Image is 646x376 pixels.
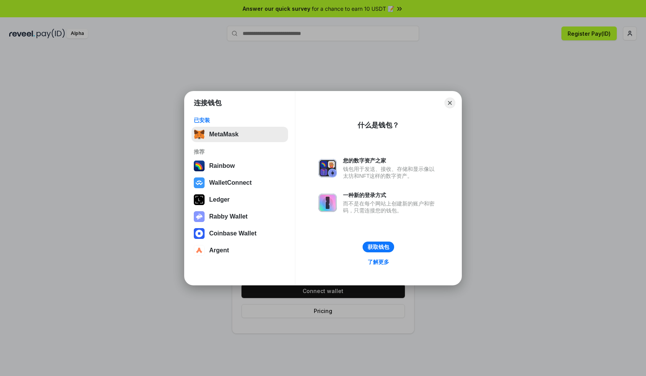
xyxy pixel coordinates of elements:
[194,228,205,239] img: svg+xml,%3Csvg%20width%3D%2228%22%20height%3D%2228%22%20viewBox%3D%220%200%2028%2028%22%20fill%3D...
[343,157,438,164] div: 您的数字资产之家
[194,161,205,171] img: svg+xml,%3Csvg%20width%3D%22120%22%20height%3D%22120%22%20viewBox%3D%220%200%20120%20120%22%20fil...
[363,257,394,267] a: 了解更多
[343,200,438,214] div: 而不是在每个网站上创建新的账户和密码，只需连接您的钱包。
[194,177,205,188] img: svg+xml,%3Csvg%20width%3D%2228%22%20height%3D%2228%22%20viewBox%3D%220%200%2028%2028%22%20fill%3D...
[191,127,288,142] button: MetaMask
[209,162,235,169] div: Rainbow
[368,258,389,265] div: 了解更多
[191,158,288,174] button: Rainbow
[343,192,438,199] div: 一种新的登录方式
[343,166,438,179] div: 钱包用于发送、接收、存储和显示像以太坊和NFT这样的数字资产。
[445,98,455,108] button: Close
[194,194,205,205] img: svg+xml,%3Csvg%20xmlns%3D%22http%3A%2F%2Fwww.w3.org%2F2000%2Fsvg%22%20width%3D%2228%22%20height%3...
[194,129,205,140] img: svg+xml,%3Csvg%20fill%3D%22none%22%20height%3D%2233%22%20viewBox%3D%220%200%2035%2033%22%20width%...
[194,245,205,256] img: svg+xml,%3Csvg%20width%3D%2228%22%20height%3D%2228%22%20viewBox%3D%220%200%2028%2028%22%20fill%3D...
[191,209,288,224] button: Rabby Wallet
[191,192,288,207] button: Ledger
[194,211,205,222] img: svg+xml,%3Csvg%20xmlns%3D%22http%3A%2F%2Fwww.w3.org%2F2000%2Fsvg%22%20fill%3D%22none%22%20viewBox...
[194,98,221,108] h1: 连接钱包
[209,179,252,186] div: WalletConnect
[209,131,238,138] div: MetaMask
[318,159,337,177] img: svg+xml,%3Csvg%20xmlns%3D%22http%3A%2F%2Fwww.w3.org%2F2000%2Fsvg%22%20fill%3D%22none%22%20viewBox...
[209,247,229,254] div: Argent
[318,194,337,212] img: svg+xml,%3Csvg%20xmlns%3D%22http%3A%2F%2Fwww.w3.org%2F2000%2Fsvg%22%20fill%3D%22none%22%20viewBox...
[194,148,286,155] div: 推荐
[191,226,288,241] button: Coinbase Wallet
[209,196,230,203] div: Ledger
[368,243,389,250] div: 获取钱包
[191,175,288,190] button: WalletConnect
[209,213,248,220] div: Rabby Wallet
[363,242,394,252] button: 获取钱包
[191,243,288,258] button: Argent
[358,121,399,130] div: 什么是钱包？
[209,230,256,237] div: Coinbase Wallet
[194,117,286,124] div: 已安装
